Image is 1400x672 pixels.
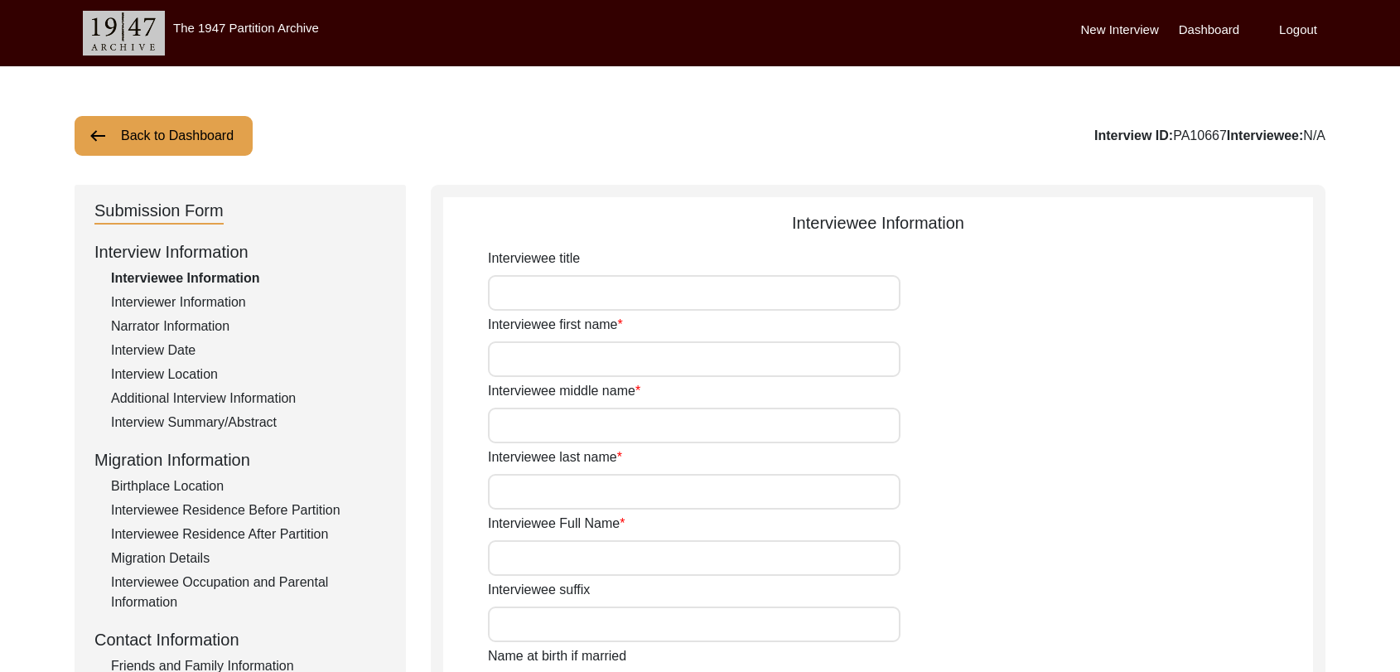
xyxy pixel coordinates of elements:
div: Birthplace Location [111,476,386,496]
div: Interview Date [111,341,386,360]
label: Interviewee middle name [488,381,640,401]
div: Contact Information [94,627,386,652]
label: Interviewee suffix [488,580,590,600]
div: Interviewer Information [111,292,386,312]
img: header-logo.png [83,11,165,56]
b: Interview ID: [1094,128,1173,143]
button: Back to Dashboard [75,116,253,156]
div: Interviewee Residence After Partition [111,525,386,544]
div: Interview Information [94,239,386,264]
div: Interviewee Information [443,210,1313,235]
div: Additional Interview Information [111,389,386,409]
img: arrow-left.png [88,126,108,146]
div: Migration Information [94,447,386,472]
div: Interviewee Information [111,268,386,288]
div: Migration Details [111,549,386,568]
div: Interviewee Occupation and Parental Information [111,573,386,612]
label: Interviewee title [488,249,580,268]
div: Narrator Information [111,317,386,336]
div: Interviewee Residence Before Partition [111,500,386,520]
label: The 1947 Partition Archive [173,21,319,35]
label: Interviewee Full Name [488,514,625,534]
div: Interview Summary/Abstract [111,413,386,433]
label: Interviewee first name [488,315,623,335]
b: Interviewee: [1227,128,1303,143]
div: Interview Location [111,365,386,384]
label: Dashboard [1179,21,1239,40]
label: Interviewee last name [488,447,622,467]
label: Logout [1279,21,1317,40]
div: PA10667 N/A [1094,126,1325,146]
label: New Interview [1081,21,1159,40]
div: Submission Form [94,198,224,225]
label: Name at birth if married [488,646,626,666]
